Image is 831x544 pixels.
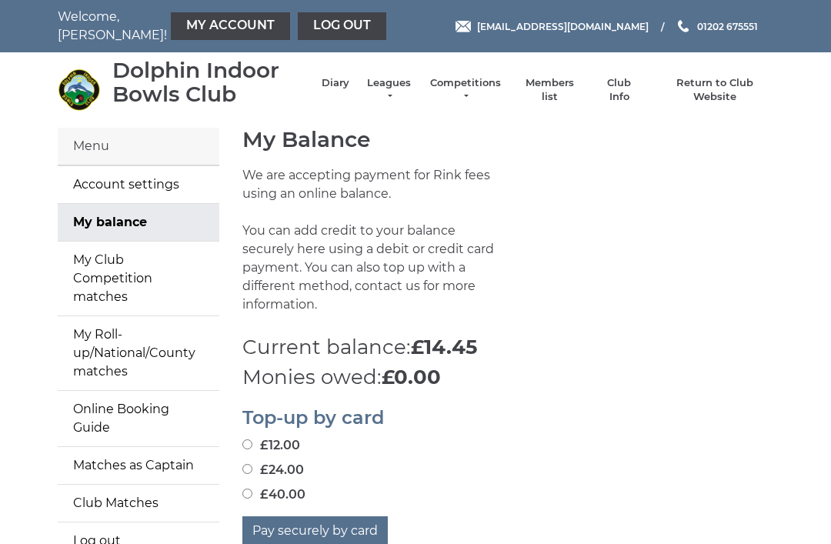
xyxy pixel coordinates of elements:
h2: Top-up by card [242,408,773,428]
a: My Roll-up/National/County matches [58,316,219,390]
span: 01202 675551 [697,20,758,32]
a: Members list [517,76,581,104]
a: Diary [322,76,349,90]
strong: £14.45 [411,335,477,359]
nav: Welcome, [PERSON_NAME]! [58,8,342,45]
a: My Club Competition matches [58,242,219,315]
a: Online Booking Guide [58,391,219,446]
a: Competitions [429,76,502,104]
label: £12.00 [242,436,300,455]
a: My Account [171,12,290,40]
a: Log out [298,12,386,40]
a: Leagues [365,76,413,104]
img: Phone us [678,20,689,32]
img: Email [456,21,471,32]
p: Monies owed: [242,362,773,392]
span: [EMAIL_ADDRESS][DOMAIN_NAME] [477,20,649,32]
input: £24.00 [242,464,252,474]
div: Dolphin Indoor Bowls Club [112,58,306,106]
h1: My Balance [242,128,773,152]
a: My balance [58,204,219,241]
label: £40.00 [242,486,305,504]
p: We are accepting payment for Rink fees using an online balance. You can add credit to your balanc... [242,166,496,332]
a: Club Info [597,76,642,104]
img: Dolphin Indoor Bowls Club [58,68,100,111]
a: Email [EMAIL_ADDRESS][DOMAIN_NAME] [456,19,649,34]
strong: £0.00 [382,365,441,389]
div: Menu [58,128,219,165]
input: £40.00 [242,489,252,499]
a: Club Matches [58,485,219,522]
a: Phone us 01202 675551 [676,19,758,34]
a: Account settings [58,166,219,203]
input: £12.00 [242,439,252,449]
label: £24.00 [242,461,304,479]
p: Current balance: [242,332,773,362]
a: Return to Club Website [657,76,773,104]
a: Matches as Captain [58,447,219,484]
